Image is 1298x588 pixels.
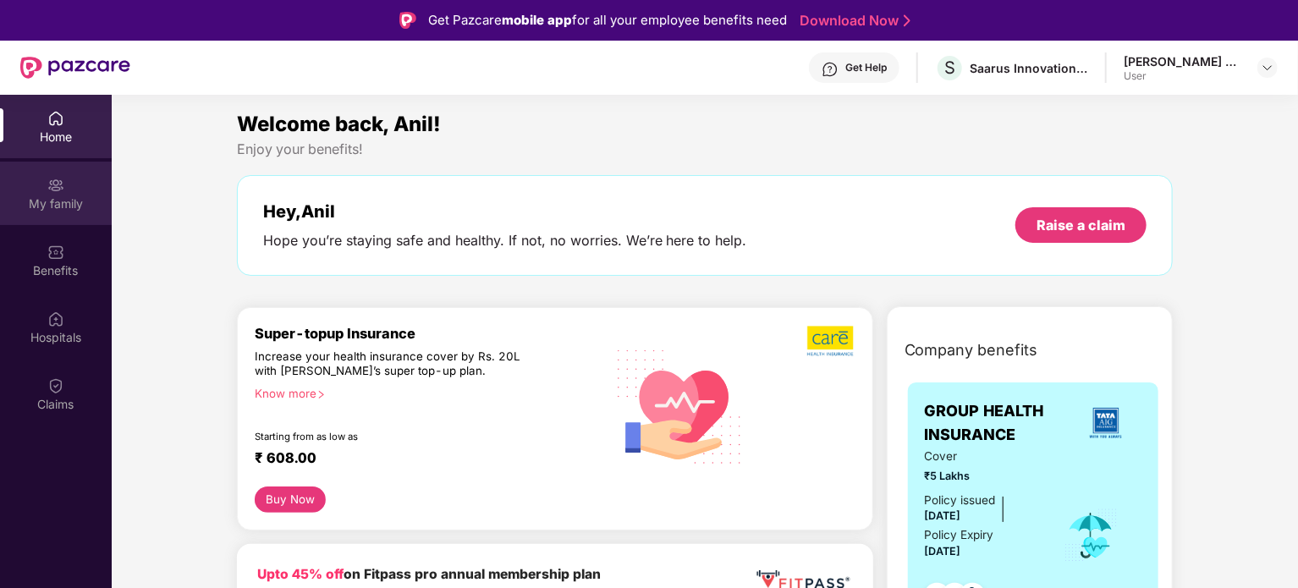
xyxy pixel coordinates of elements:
span: [DATE] [925,545,961,558]
div: Policy Expiry [925,526,994,544]
img: insurerLogo [1083,400,1129,446]
b: on Fitpass pro annual membership plan [257,566,601,582]
button: Buy Now [255,486,327,513]
div: Saarus Innovations Private Limited [970,60,1088,76]
span: Welcome back, Anil! [237,112,441,136]
div: Get Help [845,61,887,74]
img: svg+xml;base64,PHN2ZyBpZD0iQ2xhaW0iIHhtbG5zPSJodHRwOi8vd3d3LnczLm9yZy8yMDAwL3N2ZyIgd2lkdGg9IjIwIi... [47,377,64,394]
div: ₹ 608.00 [255,449,588,470]
span: GROUP HEALTH INSURANCE [925,399,1070,448]
span: Company benefits [905,338,1038,362]
div: Policy issued [925,492,996,509]
img: svg+xml;base64,PHN2ZyBpZD0iRHJvcGRvd24tMzJ4MzIiIHhtbG5zPSJodHRwOi8vd3d3LnczLm9yZy8yMDAwL3N2ZyIgd2... [1261,61,1274,74]
img: Logo [399,12,416,29]
b: Upto 45% off [257,566,344,582]
img: svg+xml;base64,PHN2ZyB3aWR0aD0iMjAiIGhlaWdodD0iMjAiIHZpZXdCb3g9IjAgMCAyMCAyMCIgZmlsbD0ibm9uZSIgeG... [47,177,64,194]
div: Know more [255,387,595,398]
strong: mobile app [502,12,572,28]
span: S [944,58,955,78]
div: Raise a claim [1037,216,1125,234]
img: svg+xml;base64,PHN2ZyBpZD0iQmVuZWZpdHMiIHhtbG5zPSJodHRwOi8vd3d3LnczLm9yZy8yMDAwL3N2ZyIgd2lkdGg9Ij... [47,244,64,261]
img: icon [1064,508,1119,563]
span: right [316,390,326,399]
div: Starting from as low as [255,431,533,442]
img: svg+xml;base64,PHN2ZyBpZD0iSG9tZSIgeG1sbnM9Imh0dHA6Ly93d3cudzMub3JnLzIwMDAvc3ZnIiB3aWR0aD0iMjAiIG... [47,110,64,127]
span: Cover [925,448,1041,465]
span: ₹5 Lakhs [925,468,1041,485]
span: [DATE] [925,509,961,522]
div: Hey, Anil [263,201,747,222]
img: Stroke [904,12,910,30]
img: svg+xml;base64,PHN2ZyBpZD0iSGVscC0zMngzMiIgeG1sbnM9Imh0dHA6Ly93d3cudzMub3JnLzIwMDAvc3ZnIiB3aWR0aD... [822,61,839,78]
img: New Pazcare Logo [20,57,130,79]
img: svg+xml;base64,PHN2ZyBpZD0iSG9zcGl0YWxzIiB4bWxucz0iaHR0cDovL3d3dy53My5vcmcvMjAwMC9zdmciIHdpZHRoPS... [47,310,64,327]
div: Hope you’re staying safe and healthy. If not, no worries. We’re here to help. [263,232,747,250]
div: Enjoy your benefits! [237,140,1174,158]
a: Download Now [800,12,905,30]
div: [PERSON_NAME] Mall [1124,53,1242,69]
div: Increase your health insurance cover by Rs. 20L with [PERSON_NAME]’s super top-up plan. [255,349,532,380]
img: b5dec4f62d2307b9de63beb79f102df3.png [807,325,855,357]
img: svg+xml;base64,PHN2ZyB4bWxucz0iaHR0cDovL3d3dy53My5vcmcvMjAwMC9zdmciIHhtbG5zOnhsaW5rPSJodHRwOi8vd3... [605,329,756,482]
div: User [1124,69,1242,83]
div: Super-topup Insurance [255,325,605,342]
div: Get Pazcare for all your employee benefits need [428,10,787,30]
